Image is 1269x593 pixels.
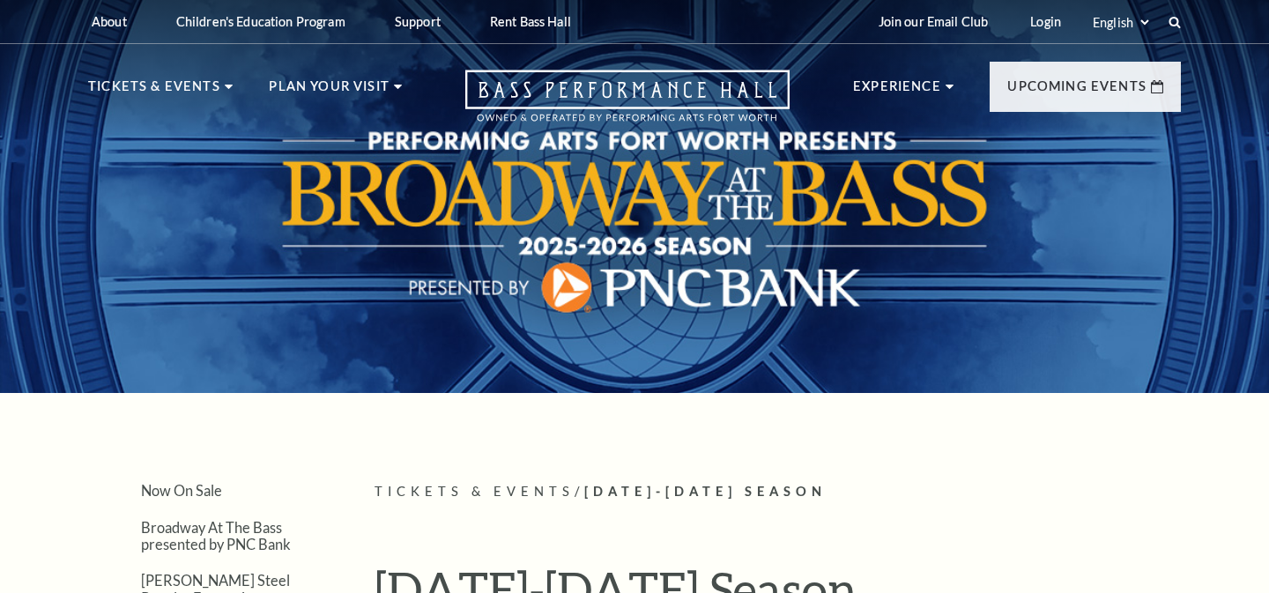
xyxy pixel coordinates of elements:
[584,484,827,499] span: [DATE]-[DATE] Season
[141,482,222,499] a: Now On Sale
[92,14,127,29] p: About
[269,76,390,107] p: Plan Your Visit
[1007,76,1147,107] p: Upcoming Events
[853,76,941,107] p: Experience
[375,481,1181,503] p: /
[176,14,345,29] p: Children's Education Program
[88,76,220,107] p: Tickets & Events
[375,484,575,499] span: Tickets & Events
[490,14,571,29] p: Rent Bass Hall
[395,14,441,29] p: Support
[1089,14,1152,31] select: Select:
[141,519,291,552] a: Broadway At The Bass presented by PNC Bank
